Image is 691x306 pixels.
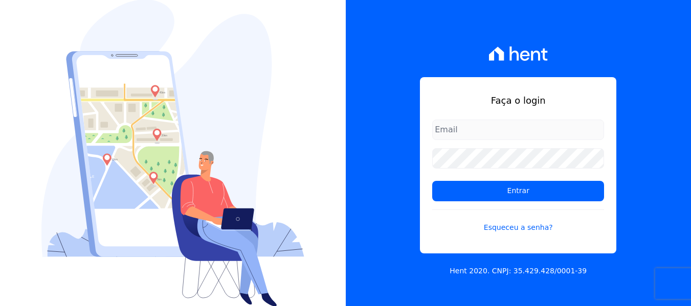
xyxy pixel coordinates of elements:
p: Hent 2020. CNPJ: 35.429.428/0001-39 [450,266,587,276]
input: Email [432,120,604,140]
h1: Faça o login [432,93,604,107]
a: Esqueceu a senha? [432,209,604,233]
input: Entrar [432,181,604,201]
